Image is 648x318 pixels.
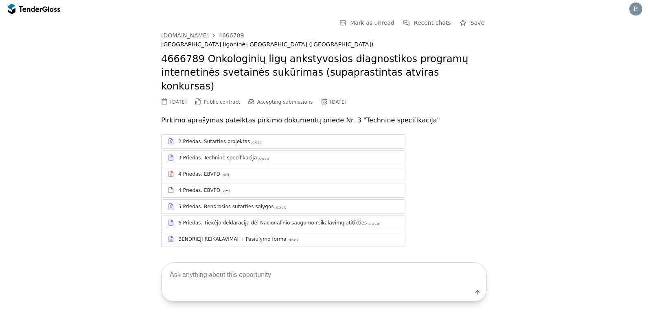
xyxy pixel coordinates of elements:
[274,205,286,210] div: .docx
[471,20,484,26] span: Save
[251,140,263,145] div: .docx
[178,171,220,177] div: 4 Priedas. EBVPD
[368,221,379,227] div: .docx
[161,232,405,246] a: BENDRIEJI REIKALAVIMAI + Pasiūlymo forma.docx
[257,99,313,105] span: Accepting submissions
[401,18,453,28] button: Recent chats
[350,20,394,26] span: Mark as unread
[170,99,187,105] div: [DATE]
[161,41,487,48] div: [GEOGRAPHIC_DATA] ligoninė [GEOGRAPHIC_DATA] ([GEOGRAPHIC_DATA])
[178,220,367,226] div: 6 Priedas. Tiekėjo deklaracija dėl Nacionalinio saugumo reikalavimų atitikties
[178,138,250,145] div: 2 Priedas. Sutarties projektas
[161,115,487,126] p: Pirkimo aprašymas pateiktas pirkimo dokumentų priede Nr. 3 "Techninė specifikacija"
[219,33,244,38] div: 4666789
[221,172,230,178] div: .pdf
[414,20,451,26] span: Recent chats
[337,18,397,28] button: Mark as unread
[161,52,487,94] h2: 4666789 Onkologinių ligų ankstyvosios diagnostikos programų internetinės svetainės sukūrimas (sup...
[161,134,405,149] a: 2 Priedas. Sutarties projektas.docx
[161,32,244,39] a: [DOMAIN_NAME]4666789
[287,237,299,243] div: .docx
[178,155,257,161] div: 3 Priedas. Techninė specifikacija
[161,199,405,214] a: 5 Priedas. Bendrosios sutarties sąlygos.docx
[161,167,405,181] a: 4 Priedas. EBVPD.pdf
[178,236,287,242] div: BENDRIEJI REIKALAVIMAI + Pasiūlymo forma
[161,33,209,38] div: [DOMAIN_NAME]
[178,187,220,194] div: 4 Priedas. EBVPD
[178,203,274,210] div: 5 Priedas. Bendrosios sutarties sąlygos
[161,150,405,165] a: 3 Priedas. Techninė specifikacija.docx
[458,18,487,28] button: Save
[161,216,405,230] a: 6 Priedas. Tiekėjo deklaracija dėl Nacionalinio saugumo reikalavimų atitikties.docx
[204,99,240,105] span: Public contract
[161,183,405,198] a: 4 Priedas. EBVPD.xml
[221,189,230,194] div: .xml
[258,156,269,161] div: .docx
[330,99,347,105] div: [DATE]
